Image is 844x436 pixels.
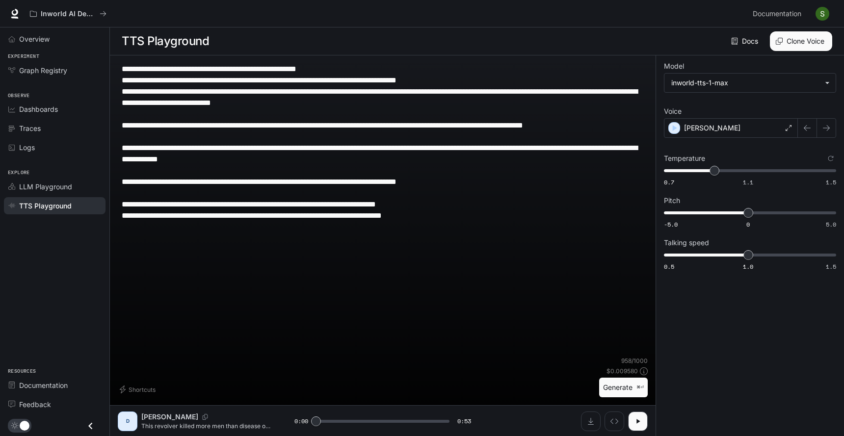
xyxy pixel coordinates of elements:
span: Documentation [753,8,801,20]
div: inworld-tts-1-max [664,74,836,92]
div: inworld-tts-1-max [671,78,820,88]
span: Documentation [19,380,68,390]
button: User avatar [813,4,832,24]
h1: TTS Playground [122,31,209,51]
p: Talking speed [664,239,709,246]
span: LLM Playground [19,181,72,192]
button: Inspect [605,411,624,431]
button: Copy Voice ID [198,414,212,420]
img: User avatar [816,7,829,21]
span: Logs [19,142,35,153]
span: 0:00 [294,416,308,426]
p: Inworld AI Demos [41,10,96,18]
span: 0.7 [664,178,674,186]
a: Dashboards [4,101,105,118]
button: Clone Voice [770,31,832,51]
span: 0:53 [457,416,471,426]
span: 0.5 [664,262,674,271]
span: Feedback [19,399,51,410]
a: Documentation [749,4,809,24]
p: [PERSON_NAME] [141,412,198,422]
a: Logs [4,139,105,156]
span: Overview [19,34,50,44]
div: D [120,413,135,429]
span: Dark mode toggle [20,420,29,431]
span: 0 [746,220,750,229]
button: Download audio [581,411,601,431]
span: Dashboards [19,104,58,114]
span: 5.0 [826,220,836,229]
span: 1.5 [826,178,836,186]
a: Documentation [4,377,105,394]
p: ⌘⏎ [636,385,644,390]
span: Graph Registry [19,65,67,76]
a: Graph Registry [4,62,105,79]
a: Docs [729,31,762,51]
button: Shortcuts [118,382,159,397]
a: TTS Playground [4,197,105,214]
p: This revolver killed more men than disease on the frontier. Introduced in [DATE] by [PERSON_NAME]... [141,422,271,430]
a: Feedback [4,396,105,413]
button: All workspaces [26,4,111,24]
span: 1.1 [743,178,753,186]
span: -5.0 [664,220,678,229]
a: Traces [4,120,105,137]
span: Traces [19,123,41,133]
p: $ 0.009580 [607,367,638,375]
button: Reset to default [825,153,836,164]
a: Overview [4,30,105,48]
p: Voice [664,108,682,115]
span: 1.5 [826,262,836,271]
p: Model [664,63,684,70]
p: Temperature [664,155,705,162]
span: 1.0 [743,262,753,271]
a: LLM Playground [4,178,105,195]
button: Generate⌘⏎ [599,378,648,398]
button: Close drawer [79,416,102,436]
p: [PERSON_NAME] [684,123,740,133]
p: Pitch [664,197,680,204]
p: 958 / 1000 [621,357,648,365]
span: TTS Playground [19,201,72,211]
